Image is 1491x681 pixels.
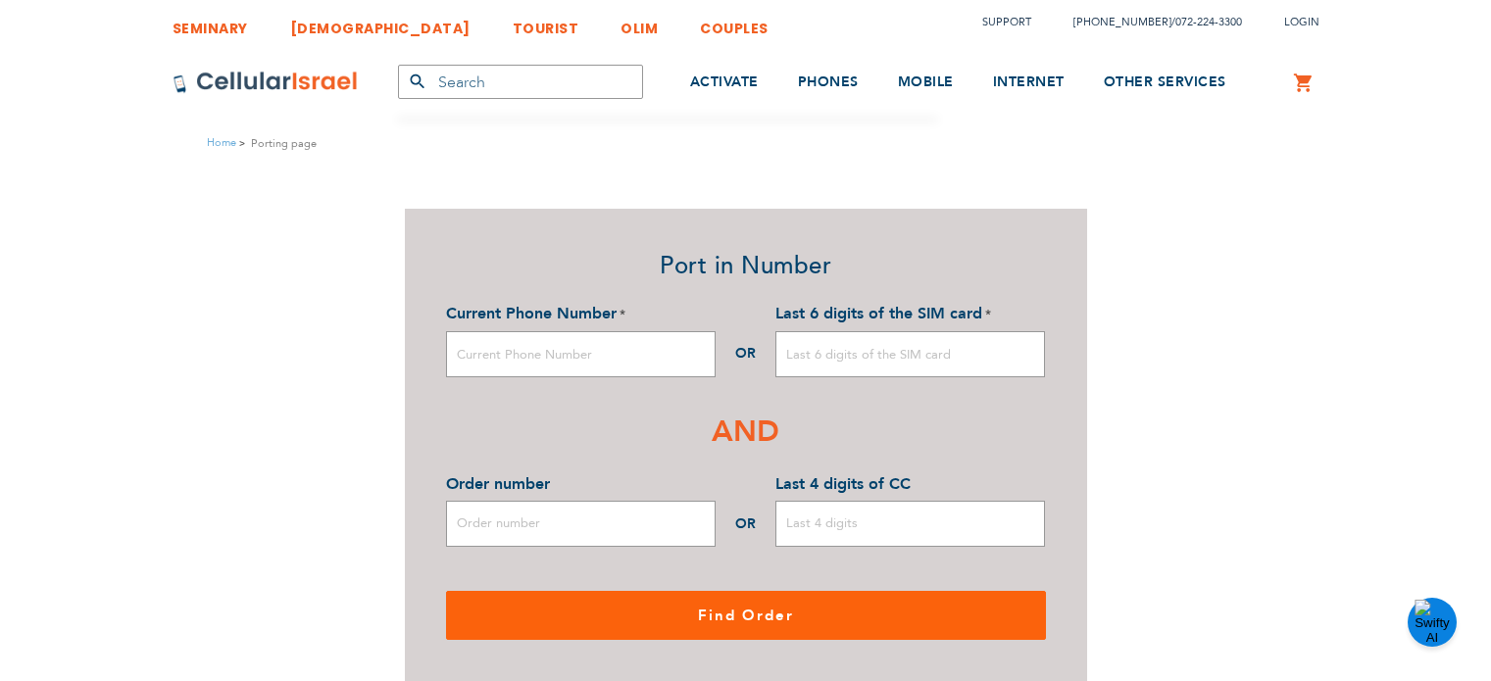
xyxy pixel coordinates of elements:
[251,134,317,153] strong: Porting page
[513,5,579,41] a: TOURIST
[446,473,550,495] label: Order number
[173,5,248,41] a: SEMINARY
[1284,15,1319,29] span: Login
[1054,8,1242,36] li: /
[993,46,1065,120] a: INTERNET
[621,5,658,41] a: OLIM
[1104,73,1226,91] span: OTHER SERVICES
[446,250,1046,283] h3: Port in Number
[690,46,759,120] a: ACTIVATE
[898,73,954,91] span: MOBILE
[982,15,1031,29] a: Support
[446,303,625,325] label: Current Phone Number
[446,331,716,377] input: Current Phone Number
[700,5,769,41] a: COUPLES
[716,342,775,366] div: OR
[698,606,794,625] span: Find Order
[716,512,775,537] div: OR
[798,46,859,120] a: PHONES
[173,71,359,94] img: Cellular Israel Logo
[690,73,759,91] span: ACTIVATE
[1104,46,1226,120] a: OTHER SERVICES
[775,303,991,325] label: Last 6 digits of the SIM card
[898,46,954,120] a: MOBILE
[446,591,1046,640] button: Find Order
[798,73,859,91] span: PHONES
[1073,15,1171,29] a: [PHONE_NUMBER]
[1175,15,1242,29] a: 072-224-3300
[207,135,236,150] a: Home
[993,73,1065,91] span: INTERNET
[775,473,911,495] label: Last 4 digits of CC
[446,407,1046,459] div: AND
[290,5,471,41] a: [DEMOGRAPHIC_DATA]
[775,331,1045,377] input: Last 6 digits of the SIM card
[398,65,643,99] input: Search
[446,501,716,547] input: Order number
[775,501,1045,547] input: Last 4 digits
